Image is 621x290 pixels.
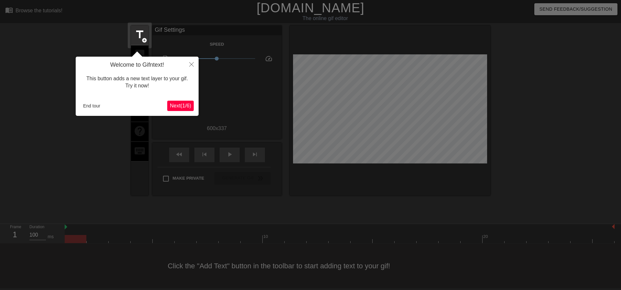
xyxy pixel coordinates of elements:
[184,57,199,72] button: Close
[170,103,191,108] span: Next ( 1 / 6 )
[81,61,194,69] h4: Welcome to Gifntext!
[167,101,194,111] button: Next
[81,69,194,96] div: This button adds a new text layer to your gif. Try it now!
[81,101,103,111] button: End tour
